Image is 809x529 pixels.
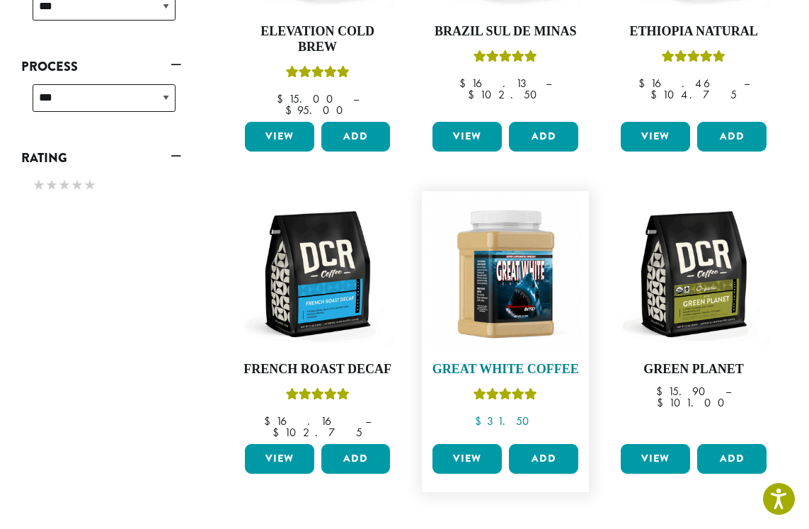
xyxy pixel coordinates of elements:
[621,122,690,152] a: View
[84,175,96,195] span: ★
[638,76,650,91] span: $
[277,91,289,106] span: $
[33,175,45,195] span: ★
[468,87,480,102] span: $
[617,198,770,438] a: Green Planet
[58,175,71,195] span: ★
[638,76,730,91] bdi: 16.46
[475,414,536,428] bdi: 31.50
[264,414,352,428] bdi: 16.16
[459,76,532,91] bdi: 16.13
[617,362,770,377] h4: Green Planet
[21,79,181,129] div: Process
[21,146,181,170] a: Rating
[286,386,350,407] div: Rated 5.00 out of 5
[245,444,314,474] a: View
[509,444,578,474] button: Add
[725,384,731,399] span: –
[459,76,471,91] span: $
[656,384,712,399] bdi: 15.90
[509,122,578,152] button: Add
[432,444,502,474] a: View
[321,122,391,152] button: Add
[468,87,544,102] bdi: 102.50
[277,91,340,106] bdi: 15.00
[45,175,58,195] span: ★
[21,55,181,79] a: Process
[432,122,502,152] a: View
[657,395,669,410] span: $
[241,198,394,438] a: French Roast DecafRated 5.00 out of 5
[744,76,750,91] span: –
[429,198,582,438] a: Great White CoffeeRated 5.00 out of 5 $31.50
[365,414,371,428] span: –
[264,414,276,428] span: $
[245,122,314,152] a: View
[617,198,770,351] img: DCR-12oz-FTO-Green-Planet-Stock-scaled.png
[285,103,350,118] bdi: 95.00
[353,91,359,106] span: –
[662,48,725,69] div: Rated 5.00 out of 5
[272,425,285,440] span: $
[650,87,737,102] bdi: 104.75
[657,395,731,410] bdi: 101.00
[474,386,537,407] div: Rated 5.00 out of 5
[475,414,487,428] span: $
[697,444,767,474] button: Add
[656,384,668,399] span: $
[617,24,770,40] h4: Ethiopia Natural
[241,362,394,377] h4: French Roast Decaf
[21,170,181,203] div: Rating
[241,24,394,55] h4: Elevation Cold Brew
[697,122,767,152] button: Add
[429,198,582,351] img: Great_White_Ground_Espresso_2.png
[285,103,297,118] span: $
[286,64,350,85] div: Rated 5.00 out of 5
[272,425,362,440] bdi: 102.75
[71,175,84,195] span: ★
[321,444,391,474] button: Add
[241,198,394,351] img: DCR-12oz-French-Roast-Decaf-Stock-scaled.png
[429,24,582,40] h4: Brazil Sul De Minas
[429,362,582,377] h4: Great White Coffee
[474,48,537,69] div: Rated 5.00 out of 5
[650,87,662,102] span: $
[621,444,690,474] a: View
[546,76,551,91] span: –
